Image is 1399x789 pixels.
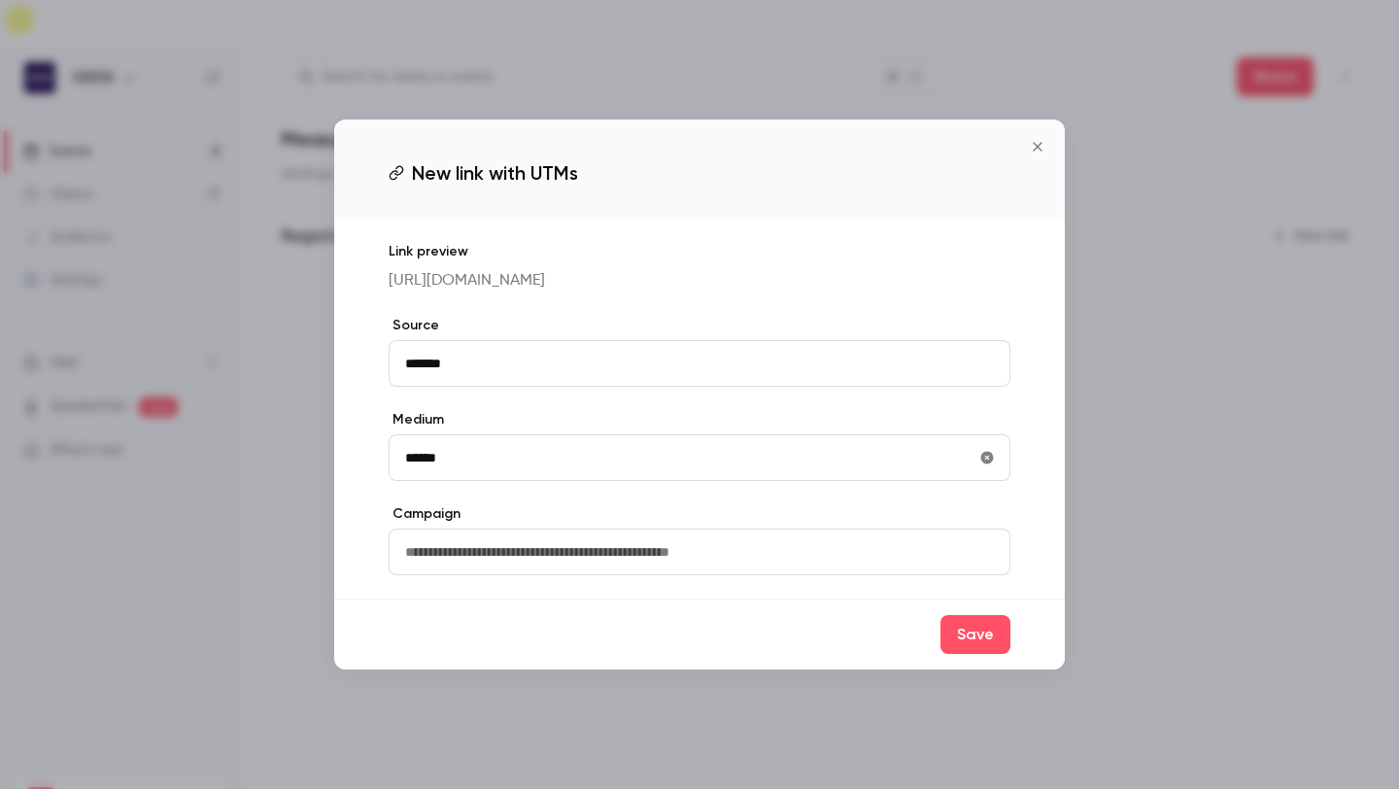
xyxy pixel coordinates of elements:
[389,316,1010,335] label: Source
[412,158,578,188] span: New link with UTMs
[389,269,1010,292] p: [URL][DOMAIN_NAME]
[389,504,1010,524] label: Campaign
[389,410,1010,429] label: Medium
[389,242,1010,261] p: Link preview
[1018,127,1057,166] button: Close
[972,442,1003,473] button: utmMedium
[940,615,1010,654] button: Save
